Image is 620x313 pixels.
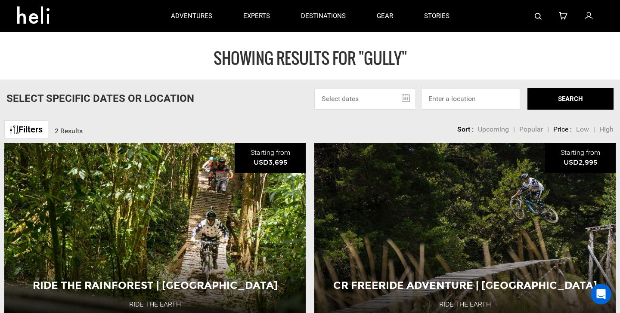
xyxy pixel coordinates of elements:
span: Popular [519,125,543,133]
button: SEARCH [527,88,614,110]
p: Select Specific Dates Or Location [6,91,194,106]
span: High [599,125,614,133]
li: | [513,125,515,135]
li: | [547,125,549,135]
input: Enter a location [421,88,520,110]
a: Filters [4,120,48,139]
div: Open Intercom Messenger [591,284,611,304]
p: destinations [301,12,346,21]
li: Sort : [457,125,474,135]
span: 2 Results [55,127,83,135]
p: experts [243,12,270,21]
img: btn-icon.svg [10,126,19,134]
li: Price : [553,125,572,135]
p: adventures [171,12,212,21]
input: Select dates [314,88,416,110]
span: Low [576,125,589,133]
li: | [593,125,595,135]
img: search-bar-icon.svg [535,13,542,20]
span: Upcoming [478,125,509,133]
